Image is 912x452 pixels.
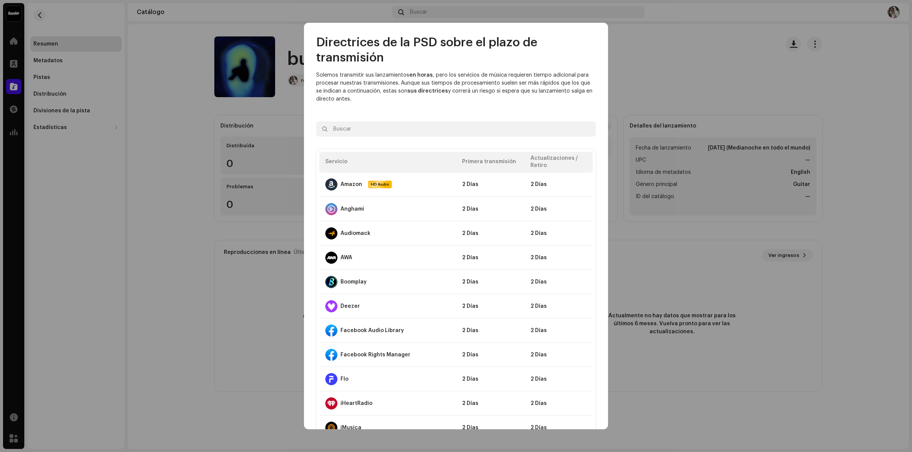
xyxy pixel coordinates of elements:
[524,343,593,367] td: 2 Días
[316,71,596,103] p: Solemos transmitir sus lanzamientos , pero los servicios de música requieren tiempo adicional par...
[524,197,593,221] td: 2 Días
[456,246,524,270] td: 2 Días
[456,391,524,416] td: 2 Días
[456,343,524,367] td: 2 Días
[524,318,593,343] td: 2 Días
[319,152,456,173] th: Servicio
[340,376,348,382] div: Flo
[340,303,360,309] div: Deezer
[524,152,593,173] th: Actualizaciones / Retiro
[524,246,593,270] td: 2 Días
[524,270,593,294] td: 2 Días
[340,279,367,285] div: Boomplay
[407,88,448,94] b: sus directrices
[456,152,524,173] th: Primera transmisión
[456,294,524,318] td: 2 Días
[456,367,524,391] td: 2 Días
[456,221,524,246] td: 2 Días
[369,181,391,187] span: HD Audio
[524,391,593,416] td: 2 Días
[340,230,370,236] div: Audiomack
[340,328,404,334] div: Facebook Audio Library
[340,255,352,261] div: AWA
[340,206,364,212] div: Anghami
[340,181,362,187] div: Amazon
[456,173,524,197] td: 2 Días
[409,72,433,78] b: en horas
[340,425,361,431] div: iMusica
[524,221,593,246] td: 2 Días
[456,270,524,294] td: 2 Días
[456,318,524,343] td: 2 Días
[340,400,372,406] div: iHeartRadio
[316,121,596,137] input: Buscar
[456,416,524,440] td: 2 Días
[456,197,524,221] td: 2 Días
[316,35,596,65] h2: Directrices de la PSD sobre el plazo de transmisión
[524,294,593,318] td: 2 Días
[524,416,593,440] td: 2 Días
[340,352,410,358] div: Facebook Rights Manager
[524,173,593,197] td: 2 Días
[524,367,593,391] td: 2 Días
